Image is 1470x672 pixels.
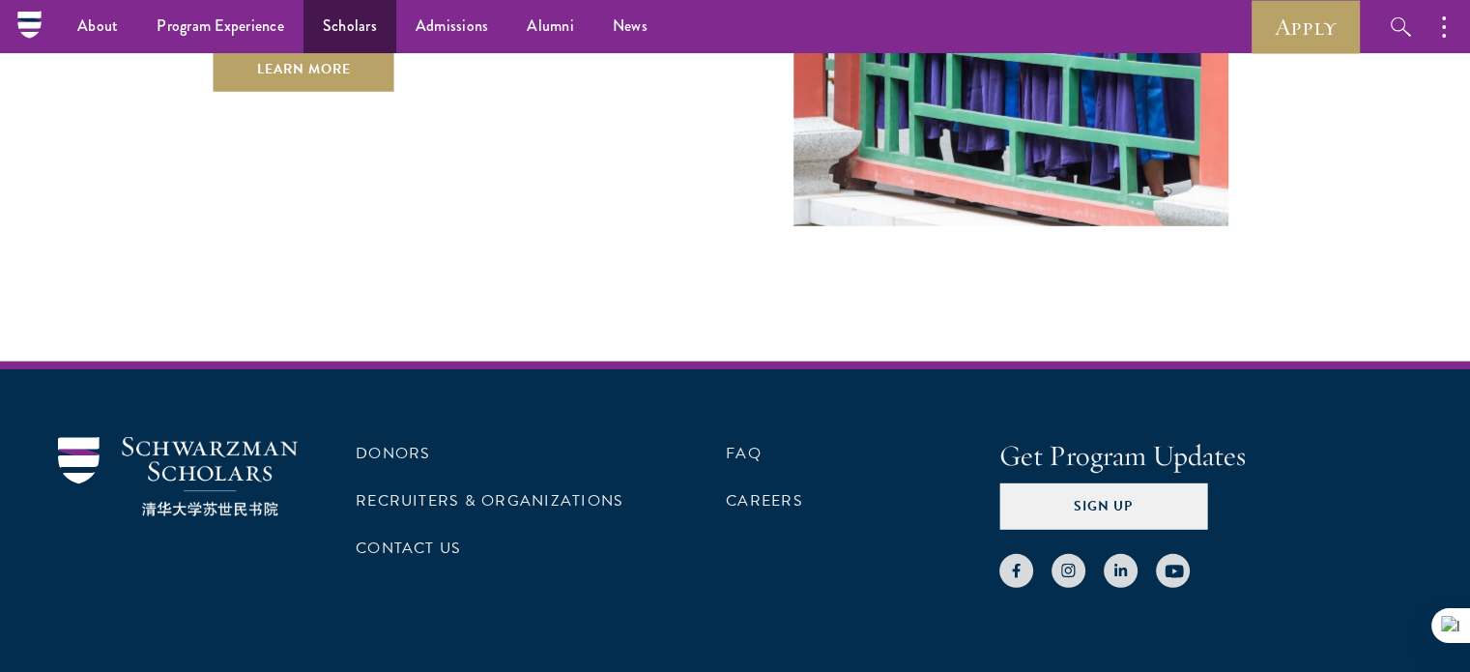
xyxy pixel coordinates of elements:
a: Recruiters & Organizations [356,489,623,512]
button: Sign Up [999,483,1207,530]
a: FAQ [726,442,762,465]
img: Schwarzman Scholars [58,437,298,517]
a: Learn More [214,45,394,92]
a: Contact Us [356,537,461,560]
a: Donors [356,442,430,465]
h4: Get Program Updates [999,437,1412,476]
a: Careers [726,489,803,512]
